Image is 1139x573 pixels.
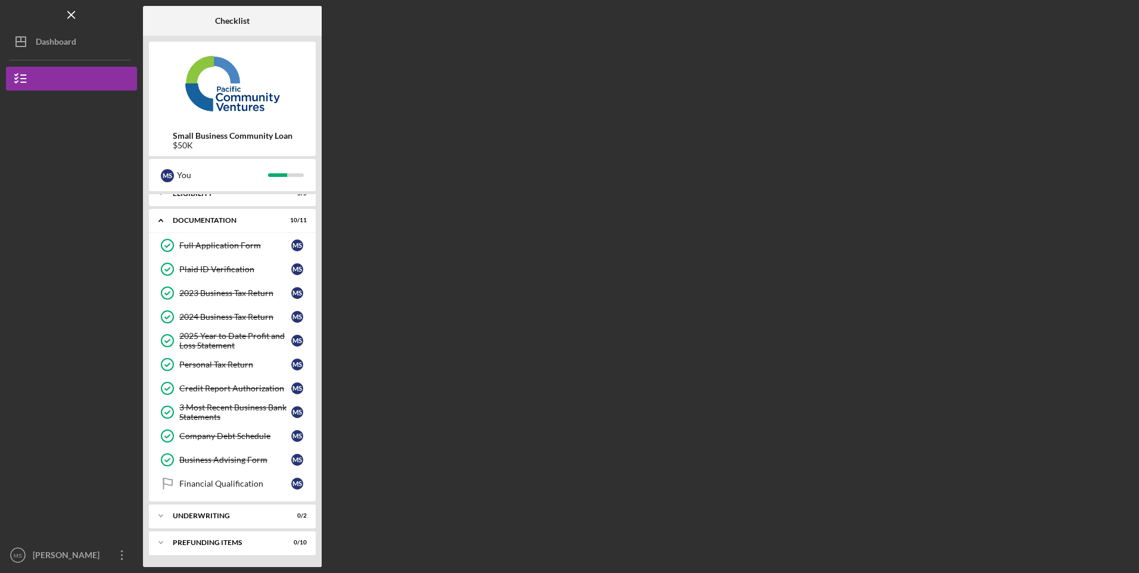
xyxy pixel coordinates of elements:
[155,233,310,257] a: Full Application FormMS
[155,424,310,448] a: Company Debt ScheduleMS
[291,406,303,418] div: M S
[30,543,107,570] div: [PERSON_NAME]
[179,312,291,322] div: 2024 Business Tax Return
[173,539,277,546] div: Prefunding Items
[155,376,310,400] a: Credit Report AuthorizationMS
[173,217,277,224] div: Documentation
[179,360,291,369] div: Personal Tax Return
[291,287,303,299] div: M S
[173,141,292,150] div: $50K
[291,382,303,394] div: M S
[179,455,291,465] div: Business Advising Form
[36,30,76,57] div: Dashboard
[6,543,137,567] button: MS[PERSON_NAME]
[291,359,303,370] div: M S
[291,239,303,251] div: M S
[285,217,307,224] div: 10 / 11
[291,335,303,347] div: M S
[291,454,303,466] div: M S
[215,16,250,26] b: Checklist
[285,512,307,519] div: 0 / 2
[285,539,307,546] div: 0 / 10
[179,479,291,488] div: Financial Qualification
[179,331,291,350] div: 2025 Year to Date Profit and Loss Statement
[291,478,303,490] div: M S
[155,329,310,353] a: 2025 Year to Date Profit and Loss StatementMS
[155,305,310,329] a: 2024 Business Tax ReturnMS
[155,281,310,305] a: 2023 Business Tax ReturnMS
[155,257,310,281] a: Plaid ID VerificationMS
[179,403,291,422] div: 3 Most Recent Business Bank Statements
[155,448,310,472] a: Business Advising FormMS
[161,169,174,182] div: M S
[155,472,310,496] a: Financial QualificationMS
[155,353,310,376] a: Personal Tax ReturnMS
[179,264,291,274] div: Plaid ID Verification
[179,288,291,298] div: 2023 Business Tax Return
[179,384,291,393] div: Credit Report Authorization
[291,311,303,323] div: M S
[173,131,292,141] b: Small Business Community Loan
[149,48,316,119] img: Product logo
[173,512,277,519] div: Underwriting
[155,400,310,424] a: 3 Most Recent Business Bank StatementsMS
[6,30,137,54] button: Dashboard
[179,241,291,250] div: Full Application Form
[14,552,22,559] text: MS
[177,165,268,185] div: You
[291,430,303,442] div: M S
[291,263,303,275] div: M S
[179,431,291,441] div: Company Debt Schedule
